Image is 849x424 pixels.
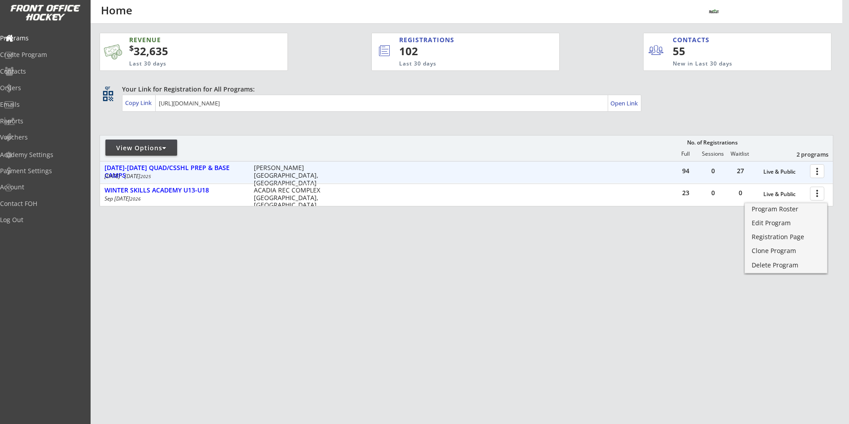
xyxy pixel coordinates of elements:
div: 0 [700,190,727,196]
div: Clone Program [752,248,820,254]
button: more_vert [810,187,824,201]
div: Live & Public [763,169,805,175]
div: qr [102,85,113,91]
div: Live & Public [763,191,805,197]
div: 94 [672,168,699,174]
div: 55 [673,44,728,59]
div: REGISTRATIONS [399,35,518,44]
div: Waitlist [727,151,753,157]
sup: $ [129,43,134,53]
div: [PERSON_NAME] [GEOGRAPHIC_DATA], [GEOGRAPHIC_DATA] [254,164,324,187]
div: Sep [DATE] [104,196,242,201]
button: qr_code [101,89,115,103]
div: 2 programs [782,150,828,158]
div: [DATE] - [DATE] [104,174,242,179]
em: 2026 [130,196,141,202]
div: 0 [727,190,754,196]
button: more_vert [810,164,824,178]
div: Last 30 days [399,60,522,68]
div: Copy Link [125,99,153,107]
div: WINTER SKILLS ACADEMY U13-U18 [104,187,244,194]
div: Registration Page [752,234,820,240]
em: 2025 [140,173,151,179]
div: Your Link for Registration for All Programs: [122,85,805,94]
div: [DATE]-[DATE] QUAD/CSSHL PREP & BASE CAMPS [104,164,244,179]
div: Delete Program [752,262,820,268]
div: Edit Program [752,220,820,226]
div: REVENUE [129,35,244,44]
div: 102 [399,44,529,59]
div: Open Link [610,100,639,107]
div: Sessions [700,151,727,157]
div: ACADIA REC COMPLEX [GEOGRAPHIC_DATA], [GEOGRAPHIC_DATA] [254,187,324,209]
div: 27 [727,168,754,174]
a: Registration Page [745,231,827,245]
div: 0 [700,168,727,174]
div: 23 [672,190,699,196]
div: 32,635 [129,44,259,59]
a: Edit Program [745,217,827,231]
div: View Options [105,144,177,153]
a: Program Roster [745,203,827,217]
a: Open Link [610,97,639,109]
div: Full [672,151,699,157]
div: Program Roster [752,206,820,212]
div: CONTACTS [673,35,714,44]
div: No. of Registrations [685,140,740,146]
div: New in Last 30 days [673,60,789,68]
div: Last 30 days [129,60,244,68]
